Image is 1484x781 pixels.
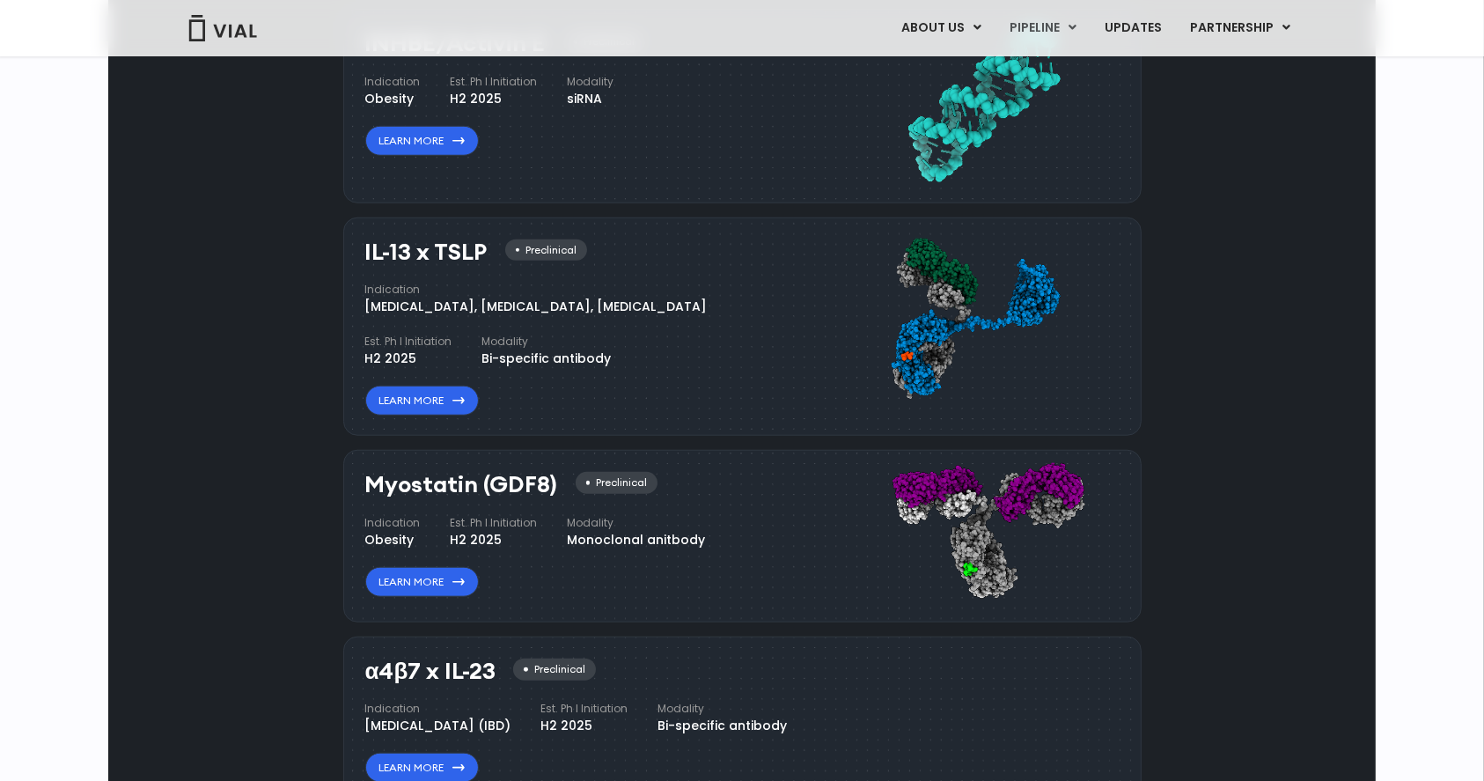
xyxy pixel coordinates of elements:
h4: Modality [568,515,706,531]
div: [MEDICAL_DATA] (IBD) [365,717,511,735]
div: Obesity [365,90,421,108]
a: Learn More [365,126,479,156]
div: Bi-specific antibody [482,350,612,368]
h4: Indication [365,74,421,90]
a: PIPELINEMenu Toggle [995,13,1090,43]
h3: Myostatin (GDF8) [365,472,558,497]
div: H2 2025 [541,717,628,735]
a: UPDATES [1091,13,1175,43]
div: H2 2025 [451,531,538,549]
div: Preclinical [505,239,587,262]
div: Bi-specific antibody [658,717,788,735]
div: H2 2025 [365,350,452,368]
div: Monoclonal anitbody [568,531,706,549]
a: Learn More [365,386,479,416]
div: Obesity [365,531,421,549]
a: Learn More [365,567,479,597]
div: H2 2025 [451,90,538,108]
h3: INHBE/Activin E [365,31,546,56]
h3: α4β7 x IL-23 [365,659,496,684]
div: Preclinical [513,659,595,681]
h4: Est. Ph I Initiation [451,515,538,531]
h4: Est. Ph I Initiation [451,74,538,90]
img: Vial Logo [187,15,258,41]
h4: Modality [568,74,614,90]
h4: Est. Ph I Initiation [365,334,452,350]
h4: Modality [658,701,788,717]
div: siRNA [568,90,614,108]
h4: Indication [365,282,708,298]
div: Preclinical [576,472,658,494]
h4: Indication [365,701,511,717]
h4: Modality [482,334,612,350]
h3: IL-13 x TSLP [365,239,488,265]
h4: Indication [365,515,421,531]
a: PARTNERSHIPMenu Toggle [1176,13,1304,43]
div: [MEDICAL_DATA], [MEDICAL_DATA], [MEDICAL_DATA] [365,298,708,316]
a: ABOUT USMenu Toggle [887,13,995,43]
h4: Est. Ph I Initiation [541,701,628,717]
